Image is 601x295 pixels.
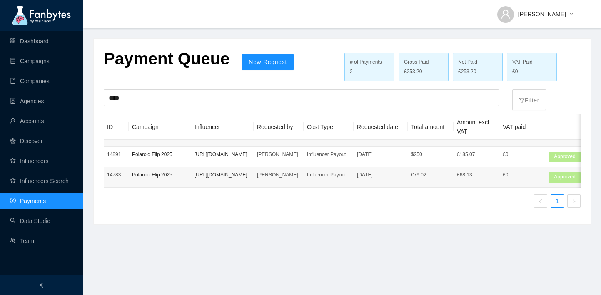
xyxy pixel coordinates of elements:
li: Previous Page [534,194,547,208]
li: Next Page [567,194,581,208]
p: Polaroid Flip 2025 [132,171,188,179]
span: [PERSON_NAME] [518,10,566,19]
p: Payment Queue [104,49,229,69]
span: 2 [350,69,353,74]
p: £0 [503,171,542,179]
span: filter [519,97,525,103]
a: appstoreDashboard [10,38,49,45]
a: containerAgencies [10,98,44,104]
th: VAT paid [499,114,545,140]
span: New Request [249,59,287,65]
p: [URL][DOMAIN_NAME] [195,150,250,159]
button: New Request [242,54,294,70]
span: down [569,12,574,17]
a: starInfluencers Search [10,178,69,184]
p: [DATE] [357,171,404,179]
span: £253.20 [458,68,476,76]
th: Requested by [254,114,304,140]
span: £253.20 [404,68,422,76]
span: user [501,9,511,19]
div: # of Payments [350,58,389,66]
a: pay-circlePayments [10,198,46,204]
th: ID [104,114,129,140]
p: £185.07 [457,150,496,159]
p: Influencer Payout [307,150,350,159]
p: [DATE] [357,150,404,159]
a: 1 [551,195,564,207]
div: Gross Paid [404,58,443,66]
span: Approved [549,152,581,162]
th: Requested date [354,114,408,140]
a: starInfluencers [10,158,48,164]
p: [PERSON_NAME] [257,171,300,179]
th: Cost Type [304,114,354,140]
div: Net Paid [458,58,497,66]
p: [PERSON_NAME] [257,150,300,159]
li: 1 [551,194,564,208]
a: bookCompanies [10,78,50,84]
span: left [39,282,45,288]
span: Approved [549,172,581,183]
span: £0 [512,68,518,76]
p: £68.13 [457,171,496,179]
th: Campaign [129,114,191,140]
button: filterFilter [512,89,546,110]
th: Amount excl. VAT [454,114,499,140]
a: usergroup-addTeam [10,238,34,244]
a: radar-chartDiscover [10,138,42,144]
button: left [534,194,547,208]
p: $ 250 [411,150,450,159]
a: searchData Studio [10,218,50,224]
p: Polaroid Flip 2025 [132,150,188,159]
a: databaseCampaigns [10,58,50,64]
th: Influencer [191,114,254,140]
span: right [571,199,576,204]
div: VAT Paid [512,58,551,66]
p: Filter [519,92,539,105]
p: £0 [503,150,542,159]
p: Influencer Payout [307,171,350,179]
p: € 79.02 [411,171,450,179]
span: left [538,199,543,204]
p: 14891 [107,150,125,159]
button: [PERSON_NAME]down [491,4,580,17]
button: right [567,194,581,208]
a: userAccounts [10,118,44,124]
p: [URL][DOMAIN_NAME] [195,171,250,179]
p: 14783 [107,171,125,179]
th: Total amount [408,114,454,140]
